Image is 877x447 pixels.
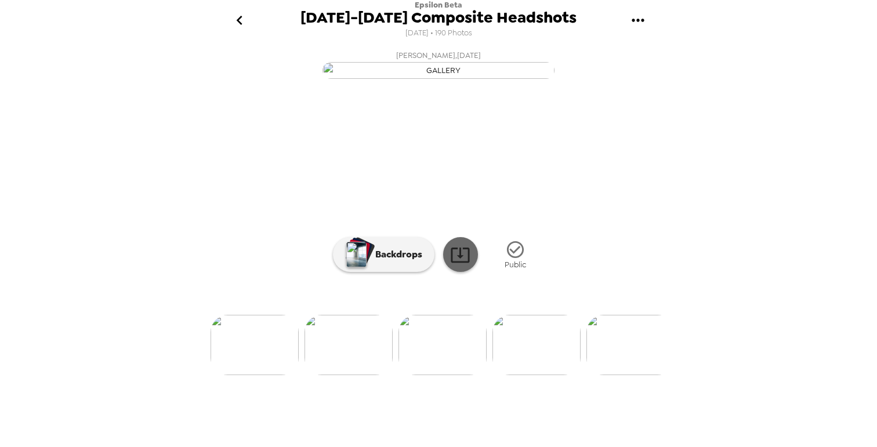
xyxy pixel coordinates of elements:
img: gallery [322,62,555,79]
span: [PERSON_NAME] , [DATE] [396,49,481,62]
img: gallery [398,315,487,375]
button: gallery menu [619,2,657,39]
img: gallery [305,315,393,375]
button: Backdrops [333,237,434,272]
img: gallery [492,315,581,375]
button: Public [487,233,545,277]
span: Public [505,260,526,270]
img: gallery [211,315,299,375]
button: go back [220,2,258,39]
span: [DATE]-[DATE] Composite Headshots [300,10,577,26]
span: [DATE] • 190 Photos [405,26,472,41]
button: [PERSON_NAME],[DATE] [206,45,671,82]
img: gallery [586,315,675,375]
p: Backdrops [369,248,422,261]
